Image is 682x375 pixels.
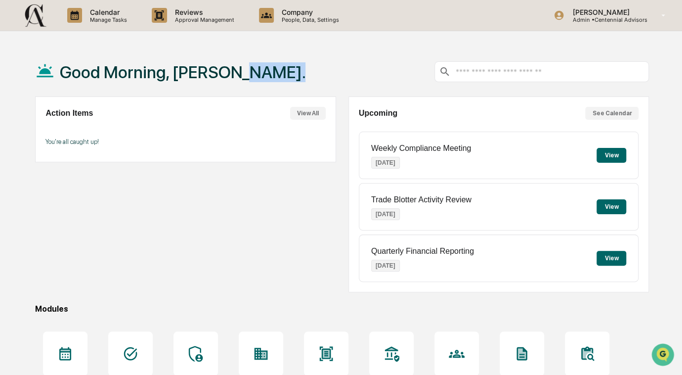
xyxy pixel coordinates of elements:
h1: Good Morning, [PERSON_NAME]. [60,62,305,82]
p: Company [274,8,344,16]
p: Quarterly Financial Reporting [371,247,474,256]
h2: Action Items [45,109,93,118]
p: Manage Tasks [82,16,132,23]
span: Attestations [82,124,123,134]
button: View [597,148,626,163]
p: You're all caught up! [45,138,326,145]
div: We're available if you need us! [34,85,125,93]
div: Modules [35,304,649,314]
iframe: Open customer support [650,342,677,369]
a: Powered byPylon [70,167,120,175]
a: 🖐️Preclearance [6,120,68,138]
button: View All [290,107,326,120]
img: 1746055101610-c473b297-6a78-478c-a979-82029cc54cd1 [10,75,28,93]
p: Calendar [82,8,132,16]
h2: Upcoming [359,109,397,118]
p: Weekly Compliance Meeting [371,144,471,153]
button: View [597,199,626,214]
span: Preclearance [20,124,64,134]
div: 🖐️ [10,125,18,133]
p: Trade Blotter Activity Review [371,195,471,204]
p: [DATE] [371,260,400,272]
p: Reviews [167,8,239,16]
span: Pylon [98,167,120,175]
p: [DATE] [371,208,400,220]
p: Admin • Centennial Advisors [564,16,647,23]
a: 🗄️Attestations [68,120,127,138]
img: logo [24,3,47,28]
a: 🔎Data Lookup [6,139,66,157]
p: [PERSON_NAME] [564,8,647,16]
p: How can we help? [10,20,180,36]
div: 🗄️ [72,125,80,133]
p: [DATE] [371,157,400,169]
div: Start new chat [34,75,162,85]
div: 🔎 [10,144,18,152]
button: View [597,251,626,266]
span: Data Lookup [20,143,62,153]
p: Approval Management [167,16,239,23]
p: People, Data, Settings [274,16,344,23]
button: Start new chat [168,78,180,90]
button: See Calendar [585,107,639,120]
